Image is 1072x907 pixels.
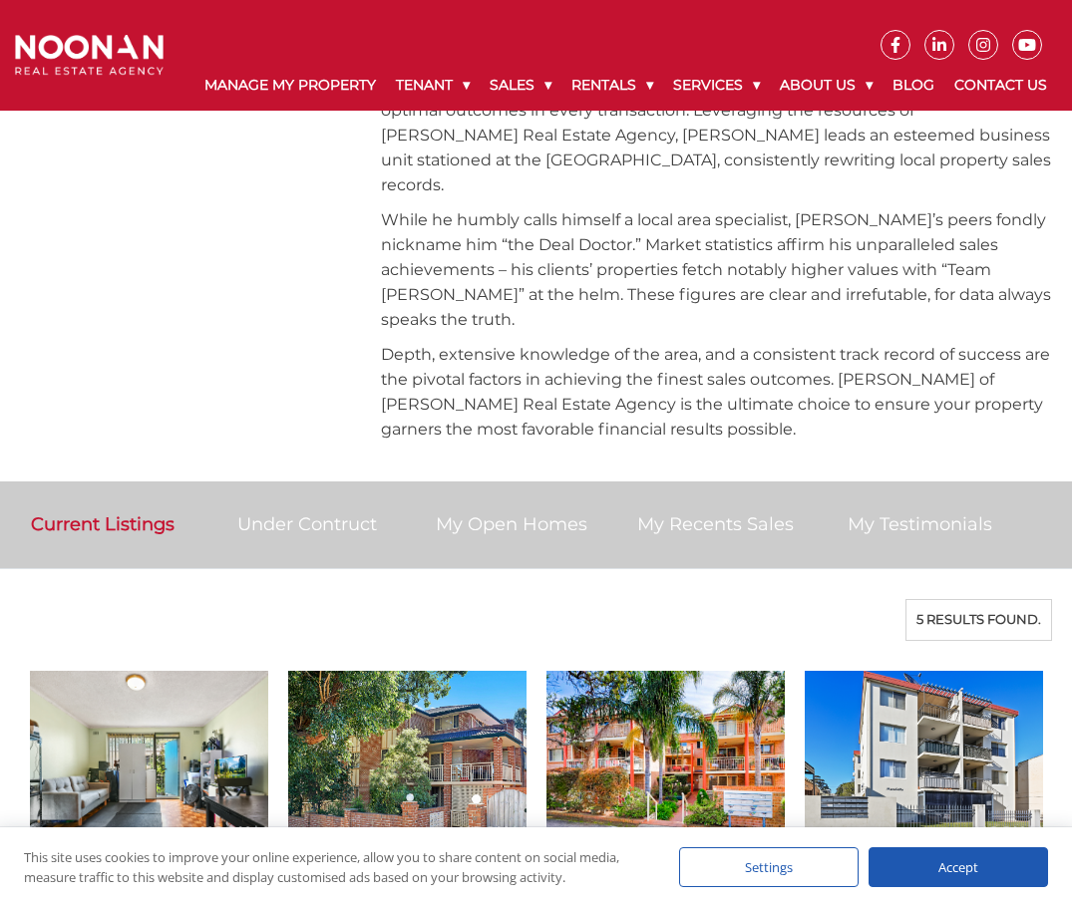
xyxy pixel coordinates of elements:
a: Contact Us [944,60,1057,111]
a: My Recents Sales [637,513,794,535]
div: This site uses cookies to improve your online experience, allow you to share content on social me... [24,847,639,887]
a: My Testimonials [848,513,992,535]
div: Settings [679,847,859,887]
a: Sales [480,60,561,111]
a: My Open Homes [436,513,587,535]
a: Tenant [386,60,480,111]
p: While he humbly calls himself a local area specialist, [PERSON_NAME]’s peers fondly nickname him ... [381,207,1052,332]
a: Blog [883,60,944,111]
div: 5 results found. [905,599,1052,641]
a: About Us [770,60,883,111]
p: Depth, extensive knowledge of the area, and a consistent track record of success are the pivotal ... [381,342,1052,442]
p: [PERSON_NAME]’s sales triumphs are not mere coincidence. Together with his dedicated team, he met... [381,48,1052,197]
img: Noonan Real Estate Agency [15,35,164,76]
a: Rentals [561,60,663,111]
div: Accept [869,847,1048,887]
a: Under Contruct [237,513,377,535]
a: Current Listings [31,513,175,535]
a: Manage My Property [194,60,386,111]
a: Services [663,60,770,111]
